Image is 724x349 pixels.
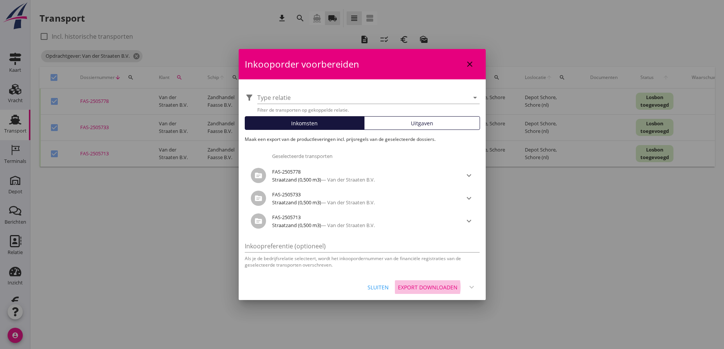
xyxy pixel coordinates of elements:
div: FAS-2505713 [272,213,452,222]
i: source [251,168,266,183]
i: source [251,213,266,229]
div: — Van der Straaten B.V. [272,199,452,207]
div: Sluiten [368,283,389,291]
div: Filter de transporten op gekoppelde relatie. [257,107,480,113]
i: source [251,191,266,206]
div: Als je de bedrijfsrelatie selecteert, wordt het inkoopordernummer van de financiële registraties ... [245,255,480,268]
div: — Van der Straaten B.V. [272,222,452,229]
div: — Van der Straaten B.V. [272,176,452,184]
button: Inkomsten [245,116,365,130]
i: arrow_drop_down [471,93,480,102]
i: filter_alt [245,93,254,102]
i: close [465,60,474,69]
i: keyboard_arrow_down [464,171,474,180]
span: Straatzand (0,500 m3) [272,176,321,183]
div: FAS-2505778 [272,167,452,176]
button: Uitgaven [364,116,480,130]
input: Inkoopreferentie (optioneel) [245,240,480,252]
span: Uitgaven [411,119,433,127]
i: keyboard_arrow_down [464,216,474,226]
div: Geselecteerde transporten [266,149,480,164]
button: Sluiten [361,280,395,294]
button: Export downloaden [395,280,461,294]
p: Maak een export van de productleveringen incl. prijsregels van de geselecteerde dossiers. [245,136,480,143]
i: keyboard_arrow_down [464,194,474,203]
div: Export downloaden [398,283,458,291]
div: Inkooporder voorbereiden [239,49,486,79]
span: Straatzand (0,500 m3) [272,222,321,229]
span: Straatzand (0,500 m3) [272,199,321,206]
span: Inkomsten [291,119,318,127]
div: FAS-2505733 [272,190,452,199]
